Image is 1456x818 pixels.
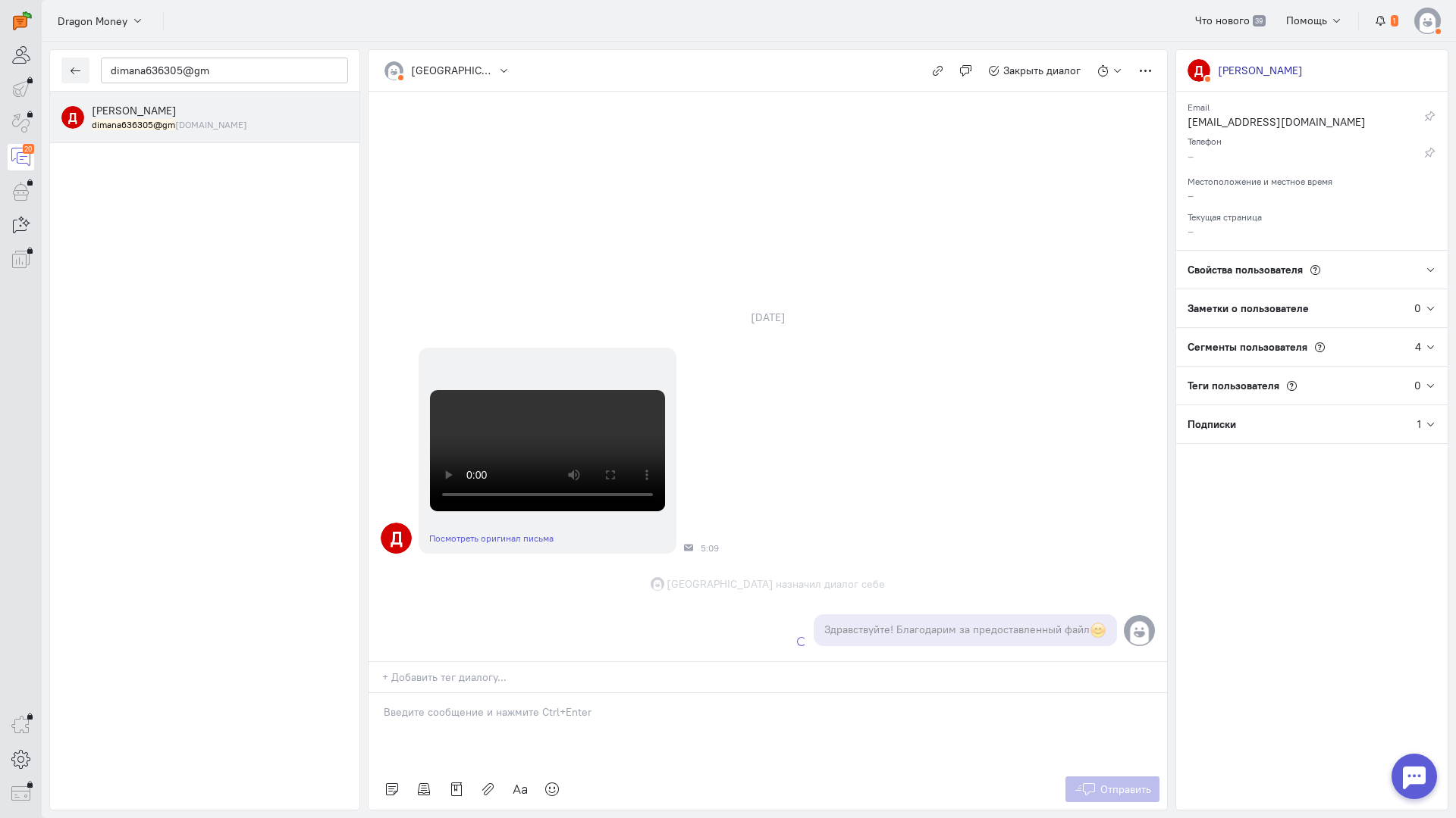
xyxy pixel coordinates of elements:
span: 5:09 [701,543,719,554]
div: 0 [1414,301,1421,316]
div: [GEOGRAPHIC_DATA] [411,63,494,78]
span: Dragon Money [58,14,127,29]
span: Дмитрий Архипов [92,104,177,117]
span: 1 [1391,15,1398,27]
img: carrot-quest.svg [13,11,32,30]
div: 0 [1414,378,1421,393]
button: 1 [1367,8,1407,33]
text: Д [68,109,77,125]
button: Помощь [1278,8,1351,33]
input: Поиск по имени, почте, телефону [101,58,348,83]
button: Закрыть диалог [980,58,1090,83]
span: Помощь [1286,14,1327,27]
div: 4 [1415,339,1421,354]
span: назначил диалог себе [776,576,885,592]
span: Теги пользователя [1188,379,1279,392]
button: Dragon Money [49,7,152,34]
span: – [1188,189,1194,202]
a: Что нового 39 [1187,8,1274,33]
small: Email [1188,98,1210,113]
div: 20 [23,144,34,154]
a: 20 [8,144,34,170]
div: [PERSON_NAME] [1218,63,1303,78]
div: – [1188,148,1400,167]
div: [DATE] [734,307,802,328]
div: Местоположение и местное время [1188,171,1436,188]
div: Подписки [1176,405,1417,443]
img: default-v4.png [1414,8,1441,34]
span: Что нового [1195,14,1250,27]
span: Свойства пользователя [1188,263,1303,276]
a: Посмотреть оригинал письма [429,532,554,544]
span: Закрыть диалог [1003,64,1081,77]
div: [EMAIL_ADDRESS][DOMAIN_NAME] [1188,114,1400,133]
button: [GEOGRAPHIC_DATA] [376,58,518,83]
div: 1 [1417,417,1421,432]
div: Текущая страница [1188,207,1436,223]
span: – [1188,224,1194,238]
small: dimana636305@gmail.com [92,118,247,131]
button: Отправить [1065,776,1160,802]
span: 39 [1253,15,1266,27]
div: Почта [684,543,693,552]
text: Д [391,526,403,548]
img: default-v4.png [384,61,403,80]
span: Отправить [1100,782,1151,796]
span: [GEOGRAPHIC_DATA] [667,576,773,592]
div: Заметки о пользователе [1176,289,1414,327]
span: Сегменты пользователя [1188,340,1307,354]
mark: dimana636305@gm [92,119,175,130]
text: Д [1194,62,1203,78]
small: Телефон [1188,132,1222,147]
